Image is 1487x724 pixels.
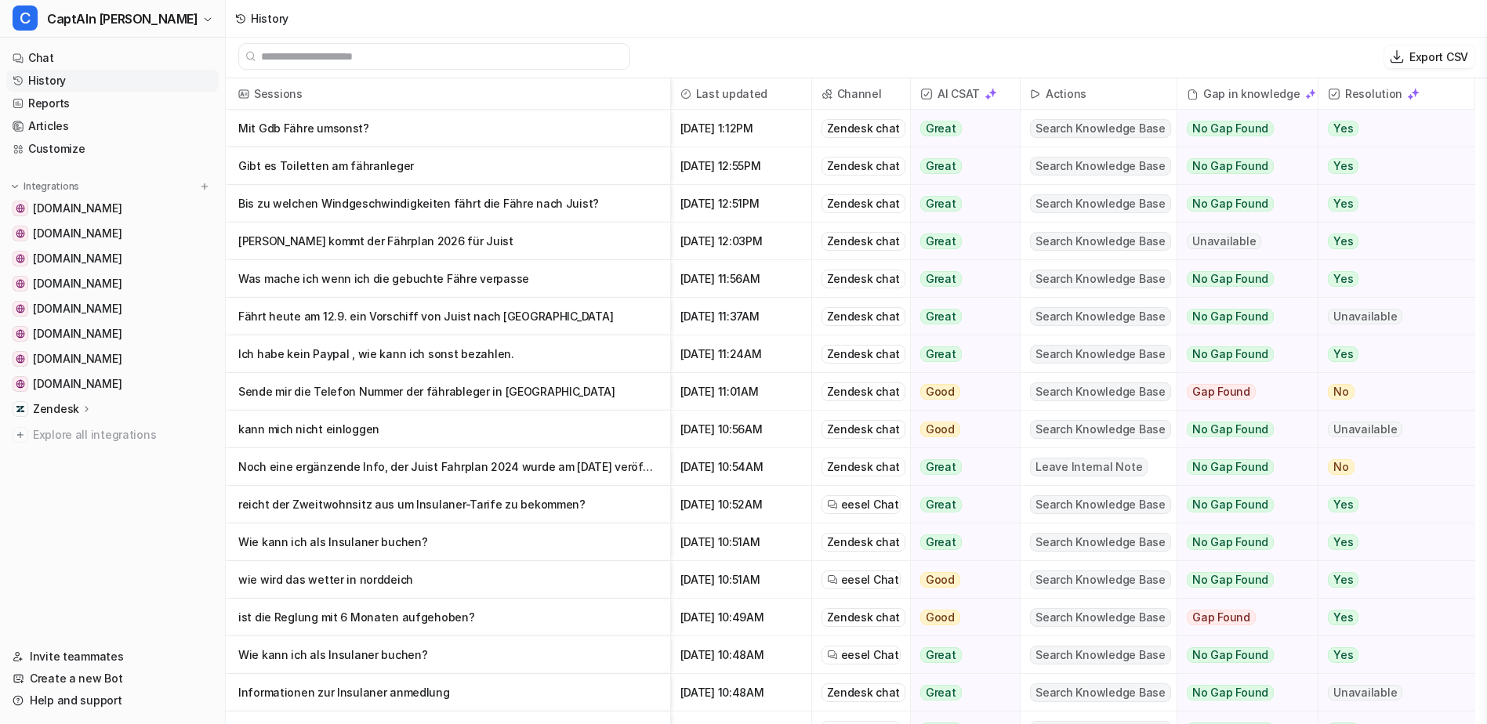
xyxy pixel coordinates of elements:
button: Export CSV [1384,45,1474,68]
span: No Gap Found [1187,309,1274,324]
button: Good [911,411,1010,448]
span: Yes [1328,196,1358,212]
button: Yes [1318,185,1462,223]
img: eeselChat [827,574,838,585]
div: History [251,10,288,27]
span: [DATE] 10:49AM [677,599,805,636]
span: eesel Chat [841,647,899,663]
a: eesel Chat [827,497,895,512]
span: Search Knowledge Base [1030,683,1171,702]
button: Great [911,298,1010,335]
span: [DATE] 10:54AM [677,448,805,486]
div: Zendesk chat [821,420,906,439]
span: Search Knowledge Base [1030,495,1171,514]
span: Unavailable [1328,422,1402,437]
span: [DATE] 10:48AM [677,636,805,674]
a: www.frisonaut.de[DOMAIN_NAME] [6,223,219,244]
a: www.nordsee-bike.de[DOMAIN_NAME] [6,197,219,219]
p: Wie kann ich als Insulaner buchen? [238,523,658,561]
a: www.inseltouristik.de[DOMAIN_NAME] [6,298,219,320]
button: No [1318,448,1462,486]
a: Help and support [6,690,219,711]
span: No Gap Found [1187,497,1274,512]
span: Gap Found [1187,384,1256,400]
p: Gibt es Toiletten am fähranleger [238,147,658,185]
button: Yes [1318,599,1462,636]
span: Search Knowledge Base [1030,382,1171,401]
img: www.inselfaehre.de [16,279,25,288]
img: eeselChat [827,650,838,661]
button: Yes [1318,486,1462,523]
span: Yes [1328,121,1358,136]
img: menu_add.svg [199,181,210,192]
div: Zendesk chat [821,307,906,326]
span: Yes [1328,233,1358,249]
img: www.inselparker.de [16,379,25,389]
button: No Gap Found [1177,298,1306,335]
p: Bis zu welchen Windgeschwindigkeiten fährt die Fähre nach Juist? [238,185,658,223]
span: Search Knowledge Base [1030,646,1171,664]
button: Yes [1318,636,1462,674]
button: Great [911,523,1010,561]
span: Last updated [677,78,805,110]
span: [DATE] 11:24AM [677,335,805,373]
span: Great [920,309,962,324]
p: kann mich nicht einloggen [238,411,658,448]
span: [DOMAIN_NAME] [33,276,121,291]
button: Great [911,223,1010,260]
span: [DOMAIN_NAME] [33,351,121,367]
span: Search Knowledge Base [1030,533,1171,552]
button: Great [911,185,1010,223]
button: Great [911,335,1010,373]
img: www.frisonaut.de [16,229,25,238]
button: Yes [1318,147,1462,185]
span: Search Knowledge Base [1030,345,1171,364]
a: www.inselfaehre.de[DOMAIN_NAME] [6,273,219,295]
span: Great [920,271,962,287]
span: No Gap Found [1187,271,1274,287]
button: Great [911,486,1010,523]
p: [PERSON_NAME] kommt der Fährplan 2026 für Juist [238,223,658,260]
div: Zendesk chat [821,345,906,364]
span: [DATE] 12:55PM [677,147,805,185]
button: No Gap Found [1177,561,1306,599]
span: Search Knowledge Base [1030,194,1171,213]
span: eesel Chat [841,572,899,588]
p: Was mache ich wenn ich die gebuchte Fähre verpasse [238,260,658,298]
span: Great [920,196,962,212]
button: No Gap Found [1177,335,1306,373]
div: Zendesk chat [821,608,906,627]
a: History [6,70,219,92]
span: C [13,5,38,31]
span: Resolution [1325,78,1468,110]
span: Good [920,610,960,625]
a: www.inselbus-norderney.de[DOMAIN_NAME] [6,248,219,270]
span: [DATE] 11:37AM [677,298,805,335]
span: Yes [1328,647,1358,663]
span: Search Knowledge Base [1030,420,1171,439]
p: Mit Gdb Fähre umsonst? [238,110,658,147]
span: Good [920,422,960,437]
span: [DOMAIN_NAME] [33,201,121,216]
span: Great [920,158,962,174]
span: Great [920,534,962,550]
p: Integrations [24,180,79,193]
button: Gap Found [1177,373,1306,411]
span: AI CSAT [917,78,1014,110]
button: Great [911,110,1010,147]
div: Gap in knowledge [1184,78,1311,110]
span: No Gap Found [1187,459,1274,475]
span: Yes [1328,610,1358,625]
span: Great [920,497,962,512]
p: ist die Reglung mit 6 Monaten aufgehoben? [238,599,658,636]
button: No Gap Found [1177,448,1306,486]
p: Ich habe kein Paypal , wie kann ich sonst bezahlen. [238,335,658,373]
span: [DATE] 10:51AM [677,561,805,599]
button: Great [911,448,1010,486]
a: Chat [6,47,219,69]
span: Yes [1328,158,1358,174]
span: [DATE] 10:48AM [677,674,805,711]
span: [DATE] 12:03PM [677,223,805,260]
span: [DOMAIN_NAME] [33,251,121,266]
div: Zendesk chat [821,683,906,702]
